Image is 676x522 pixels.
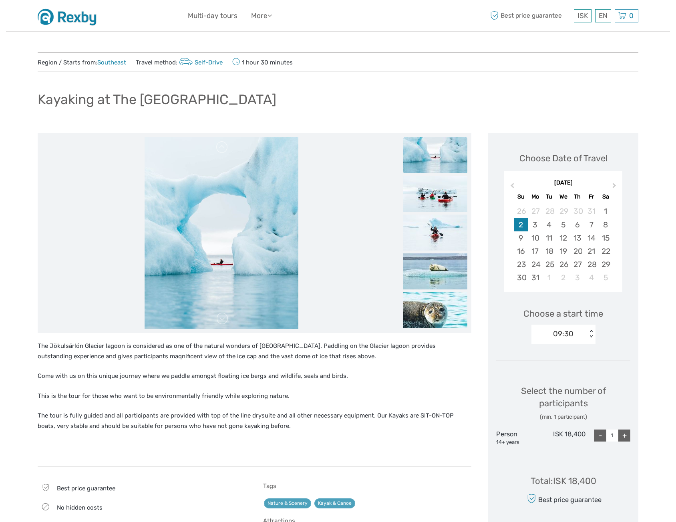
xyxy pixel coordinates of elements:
div: Choose Sunday, August 23rd, 2026 [514,258,528,271]
div: Choose Sunday, August 2nd, 2026 [514,218,528,231]
div: Fr [584,191,598,202]
a: More [251,10,272,22]
div: Choose Wednesday, August 19th, 2026 [556,245,570,258]
p: This is the tour for those who want to be environmentally friendly while exploring nature. [38,391,471,402]
div: Choose Thursday, July 30th, 2026 [570,205,584,218]
span: ISK [577,12,588,20]
a: Southeast [97,59,126,66]
span: Choose a start time [523,307,603,320]
div: Choose Thursday, August 27th, 2026 [570,258,584,271]
div: ISK 18,400 [541,430,586,446]
div: Choose Monday, August 17th, 2026 [528,245,542,258]
div: - [594,430,606,442]
div: Select the number of participants [496,385,630,421]
div: Choose Tuesday, September 1st, 2026 [542,271,556,284]
span: Travel method: [136,56,223,68]
div: Choose Friday, July 31st, 2026 [584,205,598,218]
div: Tu [542,191,556,202]
div: EN [595,9,611,22]
div: Mo [528,191,542,202]
a: Self-Drive [177,59,223,66]
div: Choose Tuesday, August 4th, 2026 [542,218,556,231]
div: Choose Friday, August 7th, 2026 [584,218,598,231]
div: Choose Saturday, August 1st, 2026 [598,205,612,218]
p: The tour is fully guided and all participants are provided with top of the line drysuite and all ... [38,411,471,431]
div: Choose Wednesday, August 26th, 2026 [556,258,570,271]
a: Multi-day tours [188,10,237,22]
div: Choose Friday, August 14th, 2026 [584,231,598,245]
div: Choose Wednesday, September 2nd, 2026 [556,271,570,284]
div: Choose Monday, August 3rd, 2026 [528,218,542,231]
img: 104084e0c7bb471fb3be481cf022df1e_slider_thumbnail.jpeg [403,253,467,289]
div: Choose Tuesday, August 25th, 2026 [542,258,556,271]
button: Next Month [609,181,622,194]
img: 1430-dd05a757-d8ed-48de-a814-6052a4ad6914_logo_small.jpg [38,6,102,26]
div: Choose Sunday, August 9th, 2026 [514,231,528,245]
div: Choose Friday, August 28th, 2026 [584,258,598,271]
div: Choose Wednesday, August 12th, 2026 [556,231,570,245]
span: 0 [628,12,635,20]
span: Best price guarantee [57,485,115,492]
div: + [618,430,630,442]
div: Choose Tuesday, August 11th, 2026 [542,231,556,245]
div: Best price guarantee [525,492,602,506]
div: Choose Saturday, August 22nd, 2026 [598,245,612,258]
div: < > [587,330,594,338]
div: Total : ISK 18,400 [531,475,596,487]
p: The Jökulsárlón Glacier lagoon is considered as one of the natural wonders of [GEOGRAPHIC_DATA]. ... [38,341,471,361]
div: Choose Saturday, August 29th, 2026 [598,258,612,271]
div: Sa [598,191,612,202]
img: 84872b46d62f45ca9cc055dd3108d87f_slider_thumbnail.jpeg [403,215,467,251]
div: Choose Thursday, August 13th, 2026 [570,231,584,245]
div: Choose Monday, August 24th, 2026 [528,258,542,271]
a: Nature & Scenery [264,498,311,508]
div: Choose Friday, September 4th, 2026 [584,271,598,284]
div: Choose Thursday, September 3rd, 2026 [570,271,584,284]
div: Choose Date of Travel [519,152,608,165]
span: 1 hour 30 minutes [232,56,293,68]
div: Th [570,191,584,202]
div: Choose Wednesday, July 29th, 2026 [556,205,570,218]
div: We [556,191,570,202]
img: fcb44e31d0394773acfa854906b243ac_main_slider.jpeg [145,137,298,329]
div: Choose Monday, August 10th, 2026 [528,231,542,245]
img: 36c684363e1a4878a46e8a205f459547_slider_thumbnail.jpeg [403,176,467,212]
button: Previous Month [505,181,518,194]
img: e2bc102b3a924f0c92ea7c60a427b795_slider_thumbnail.jpeg [403,292,467,328]
div: Choose Saturday, August 15th, 2026 [598,231,612,245]
div: Choose Sunday, July 26th, 2026 [514,205,528,218]
div: Choose Tuesday, August 18th, 2026 [542,245,556,258]
div: (min. 1 participant) [496,413,630,421]
div: Choose Thursday, August 20th, 2026 [570,245,584,258]
div: Choose Monday, August 31st, 2026 [528,271,542,284]
div: Choose Saturday, September 5th, 2026 [598,271,612,284]
span: No hidden costs [57,504,103,511]
div: 09:30 [553,329,573,339]
div: Choose Tuesday, July 28th, 2026 [542,205,556,218]
div: Choose Sunday, August 30th, 2026 [514,271,528,284]
a: Kayak & Canoe [314,498,355,508]
div: Choose Saturday, August 8th, 2026 [598,218,612,231]
div: Choose Friday, August 21st, 2026 [584,245,598,258]
div: 14+ years [496,439,541,446]
h1: Kayaking at The [GEOGRAPHIC_DATA] [38,91,276,108]
div: Choose Sunday, August 16th, 2026 [514,245,528,258]
h5: Tags [263,482,472,490]
span: Best price guarantee [488,9,572,22]
div: Choose Wednesday, August 5th, 2026 [556,218,570,231]
div: month 2026-08 [507,205,620,284]
div: Choose Monday, July 27th, 2026 [528,205,542,218]
img: fcb44e31d0394773acfa854906b243ac_slider_thumbnail.jpeg [403,137,467,173]
div: Su [514,191,528,202]
span: Region / Starts from: [38,58,126,67]
div: Person [496,430,541,446]
div: [DATE] [504,179,622,187]
p: Come with us on this unique journey where we paddle amongst floating ice bergs and wildlife, seal... [38,371,471,381]
div: Choose Thursday, August 6th, 2026 [570,218,584,231]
